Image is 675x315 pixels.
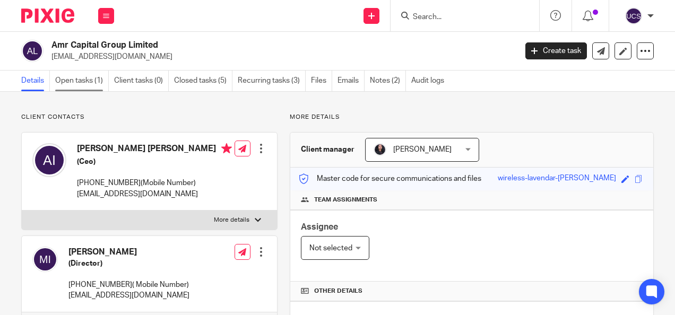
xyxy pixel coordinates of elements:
[411,71,449,91] a: Audit logs
[625,7,642,24] img: svg%3E
[498,173,616,185] div: wireless-lavendar-[PERSON_NAME]
[314,196,377,204] span: Team assignments
[77,189,232,199] p: [EMAIL_ADDRESS][DOMAIN_NAME]
[290,113,654,121] p: More details
[114,71,169,91] a: Client tasks (0)
[68,247,189,258] h4: [PERSON_NAME]
[309,244,352,252] span: Not selected
[238,71,306,91] a: Recurring tasks (3)
[298,173,481,184] p: Master code for secure communications and files
[301,144,354,155] h3: Client manager
[21,8,74,23] img: Pixie
[311,71,332,91] a: Files
[77,143,232,156] h4: [PERSON_NAME] [PERSON_NAME]
[21,71,50,91] a: Details
[337,71,365,91] a: Emails
[51,40,418,51] h2: Amr Capital Group Limited
[51,51,509,62] p: [EMAIL_ADDRESS][DOMAIN_NAME]
[32,247,58,272] img: svg%3E
[412,13,507,22] input: Search
[77,156,232,167] h5: (Ceo)
[374,143,386,156] img: MicrosoftTeams-image.jfif
[174,71,232,91] a: Closed tasks (5)
[32,143,66,177] img: svg%3E
[525,42,587,59] a: Create task
[214,216,249,224] p: More details
[314,287,362,295] span: Other details
[55,71,109,91] a: Open tasks (1)
[68,258,189,269] h5: (Director)
[21,40,44,62] img: svg%3E
[21,113,278,121] p: Client contacts
[77,178,232,188] p: [PHONE_NUMBER](Mobile Number)
[68,290,189,301] p: [EMAIL_ADDRESS][DOMAIN_NAME]
[221,143,232,154] i: Primary
[68,279,189,290] p: [PHONE_NUMBER]( Mobile Number)
[370,71,406,91] a: Notes (2)
[393,146,452,153] span: [PERSON_NAME]
[301,223,338,231] span: Assignee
